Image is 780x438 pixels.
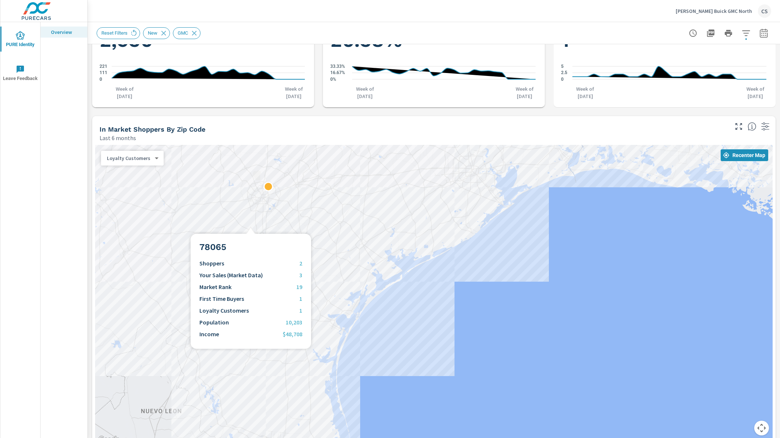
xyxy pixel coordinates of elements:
[724,152,765,159] span: Recenter Map
[143,30,162,36] span: New
[703,26,718,41] button: "Export Report to PDF"
[100,70,107,75] text: 111
[561,70,567,76] text: 2.5
[352,85,378,100] p: Week of [DATE]
[100,125,205,133] h5: In Market Shoppers by Zip Code
[97,27,140,39] div: Reset Filters
[721,149,768,161] button: Recenter Map
[51,28,81,36] p: Overview
[3,65,38,83] span: Leave Feedback
[173,30,192,36] span: GMC
[754,421,769,435] button: Map camera controls
[742,85,768,100] p: Week of [DATE]
[330,70,345,76] text: 16.67%
[97,30,132,36] span: Reset Filters
[739,26,753,41] button: Apply Filters
[112,85,137,100] p: Week of [DATE]
[0,22,40,90] div: nav menu
[561,64,564,69] text: 5
[330,77,336,82] text: 0%
[758,4,771,18] div: CS
[100,64,107,69] text: 221
[281,85,307,100] p: Week of [DATE]
[173,27,201,39] div: GMC
[733,121,745,132] button: Make Fullscreen
[3,31,38,49] span: PURE Identity
[561,77,564,82] text: 0
[100,77,102,82] text: 0
[572,85,598,100] p: Week of [DATE]
[756,26,771,41] button: Select Date Range
[143,27,170,39] div: New
[721,26,736,41] button: Print Report
[676,8,752,14] p: [PERSON_NAME] Buick GMC North
[107,155,152,161] p: Loyalty Customers
[748,122,756,131] span: Find the biggest opportunities in your market for your inventory. Understand by postal code where...
[100,133,136,142] p: Last 6 months
[330,64,345,69] text: 33.33%
[41,27,87,38] div: Overview
[101,155,158,162] div: Loyalty Customers
[512,85,537,100] p: Week of [DATE]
